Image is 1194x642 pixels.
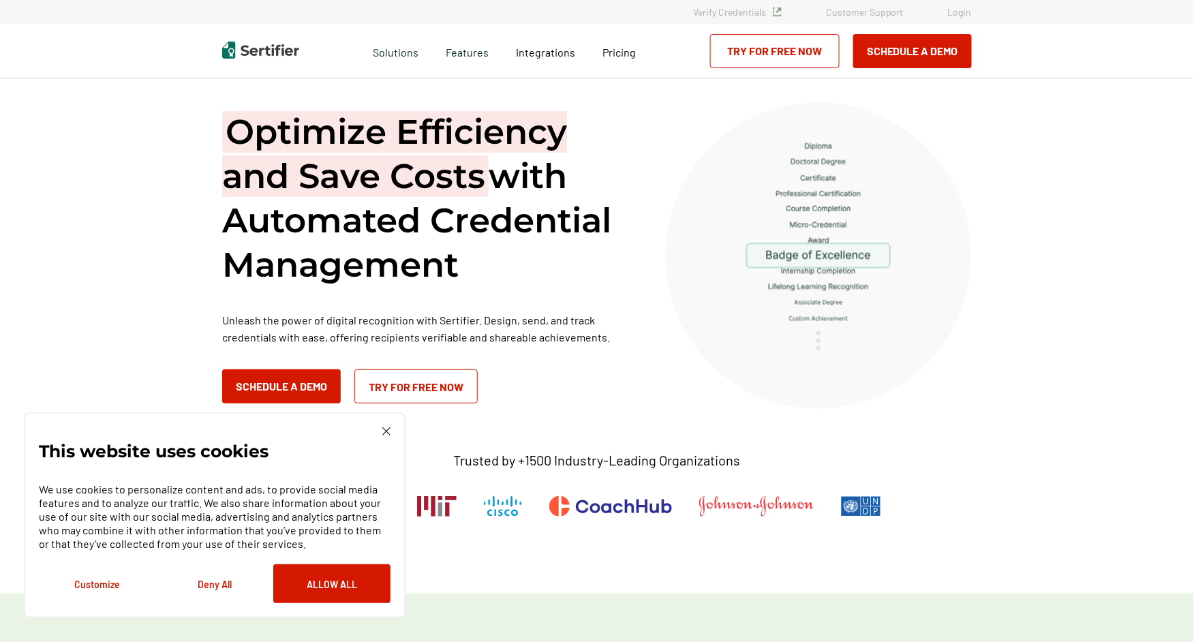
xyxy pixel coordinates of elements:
[222,110,631,287] h1: with Automated Credential Management
[693,6,782,18] a: Verify Credentials
[373,42,419,59] span: Solutions
[222,369,341,403] button: Schedule a Demo
[39,483,391,551] p: We use cookies to personalize content and ads, to provide social media features and to analyze ou...
[417,496,457,517] img: Massachusetts Institute of Technology
[39,444,269,458] p: This website uses cookies
[795,300,842,305] g: Associate Degree
[222,42,299,59] img: Sertifier | Digital Credentialing Platform
[446,42,489,59] span: Features
[39,564,156,603] button: Customize
[484,496,522,517] img: Cisco
[710,34,840,68] a: Try for Free Now
[603,46,637,59] span: Pricing
[222,311,631,346] p: Unleash the power of digital recognition with Sertifier. Design, send, and track credentials with...
[273,564,391,603] button: Allow All
[603,42,637,59] a: Pricing
[699,496,814,517] img: Johnson & Johnson
[382,427,391,435] img: Cookie Popup Close
[773,7,782,16] img: Verified
[453,452,740,469] p: Trusted by +1500 Industry-Leading Organizations
[517,46,576,59] span: Integrations
[549,496,672,517] img: CoachHub
[517,42,576,59] a: Integrations
[853,34,972,68] button: Schedule a Demo
[354,369,478,403] a: Try for Free Now
[156,564,273,603] button: Deny All
[826,6,904,18] a: Customer Support
[841,496,881,517] img: UNDP
[948,6,972,18] a: Login
[222,111,567,197] span: Optimize Efficiency and Save Costs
